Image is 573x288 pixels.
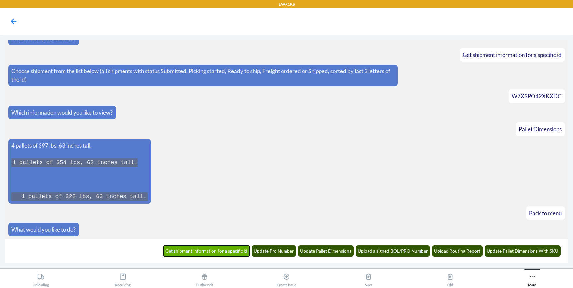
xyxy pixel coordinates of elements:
[512,93,562,100] span: W7X3PO42XKXDC
[11,108,113,117] p: Which information would you like to view?
[409,269,491,287] button: Old
[279,1,295,7] p: EWR1RS
[277,270,296,287] div: Create Issue
[163,245,250,257] button: Get shipment information for a specific id
[33,270,49,287] div: Unloading
[491,269,573,287] button: More
[529,210,562,216] span: Back to menu
[196,270,213,287] div: Outbounds
[252,245,296,257] button: Update Pro Number
[356,245,430,257] button: Upload a signed BOL/PRO Number
[485,245,561,257] button: Update Pallet Dimensions With SKU
[11,141,148,150] p: 4 pallets of 397 lbs, 63 inches tall.
[11,225,76,234] p: What would you like to do?
[164,269,246,287] button: Outbounds
[463,51,562,58] span: Get shipment information for a specific id
[519,126,562,133] span: Pallet Dimensions
[246,269,328,287] button: Create Issue
[432,245,483,257] button: Upload Routing Report
[115,270,131,287] div: Receiving
[11,67,395,84] p: Choose shipment from the list below (all shipments with status Submitted, Picking started, Ready ...
[298,245,354,257] button: Update Pallet Dimensions
[365,270,372,287] div: New
[528,270,536,287] div: More
[327,269,409,287] button: New
[447,270,454,287] div: Old
[11,158,148,201] code: 1 pallets of 354 lbs, 62 inches tall. 1 pallets of 322 lbs, 63 inches tall.
[82,269,164,287] button: Receiving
